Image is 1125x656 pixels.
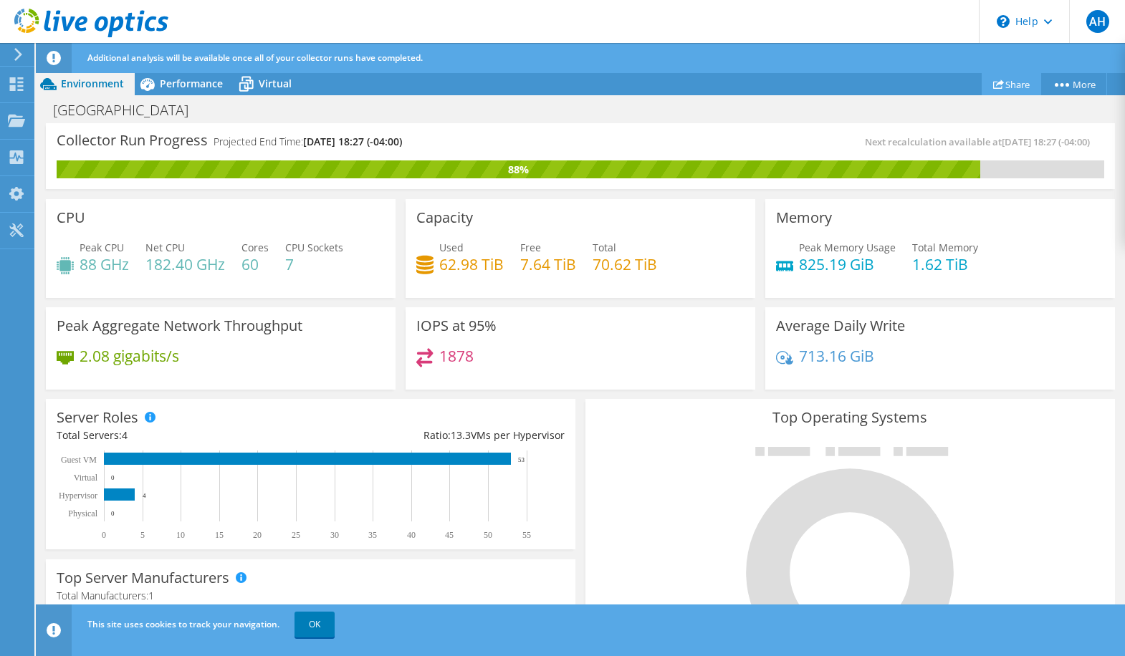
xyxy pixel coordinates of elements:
text: Guest VM [61,455,97,465]
h4: 7 [285,256,343,272]
text: 40 [407,530,416,540]
a: OK [295,612,335,637]
span: Environment [61,77,124,90]
span: CPU Sockets [285,241,343,254]
text: 20 [253,530,262,540]
span: [DATE] 18:27 (-04:00) [303,135,402,148]
span: AH [1086,10,1109,33]
text: 25 [292,530,300,540]
h4: 70.62 TiB [593,256,657,272]
h4: 88 GHz [80,256,129,272]
h3: Top Operating Systems [596,410,1104,425]
h1: [GEOGRAPHIC_DATA] [47,102,211,118]
h4: 1878 [439,348,474,364]
h4: Total Manufacturers: [57,588,565,604]
h3: Average Daily Write [776,318,905,334]
text: 15 [215,530,224,540]
h3: IOPS at 95% [416,318,497,334]
span: Total [593,241,616,254]
span: Next recalculation available at [865,135,1097,148]
h3: CPU [57,210,85,226]
span: Peak Memory Usage [799,241,896,254]
h3: Top Server Manufacturers [57,570,229,586]
h4: Projected End Time: [214,134,402,150]
span: Total Memory [912,241,978,254]
a: Share [982,73,1041,95]
span: Used [439,241,464,254]
text: 5 [140,530,145,540]
h4: 1.62 TiB [912,256,978,272]
span: Performance [160,77,223,90]
text: Physical [68,508,97,518]
h4: 713.16 GiB [799,348,874,364]
h3: Memory [776,210,832,226]
svg: \n [997,15,1010,28]
div: Ratio: VMs per Hypervisor [310,428,564,443]
div: 88% [57,162,980,178]
span: [DATE] 18:27 (-04:00) [1002,135,1090,148]
span: This site uses cookies to track your navigation. [87,618,279,630]
h4: 60 [241,256,269,272]
text: Virtual [74,473,98,483]
h4: 825.19 GiB [799,256,896,272]
span: 13.3 [451,428,471,442]
text: 55 [522,530,531,540]
text: 45 [445,530,454,540]
span: Virtual [259,77,292,90]
h4: 7.64 TiB [520,256,576,272]
text: 0 [111,510,115,517]
text: 50 [484,530,492,540]
text: 53 [518,456,525,463]
text: 0 [102,530,106,540]
text: 30 [330,530,339,540]
h4: 2.08 gigabits/s [80,348,179,364]
span: Net CPU [145,241,185,254]
h4: 182.40 GHz [145,256,225,272]
text: 35 [368,530,377,540]
h3: Server Roles [57,410,138,425]
text: 0 [111,474,115,481]
h3: Peak Aggregate Network Throughput [57,318,302,334]
h3: Capacity [416,210,473,226]
text: Hypervisor [59,491,97,501]
span: Peak CPU [80,241,124,254]
span: 1 [148,589,154,602]
h4: 62.98 TiB [439,256,504,272]
span: Additional analysis will be available once all of your collector runs have completed. [87,52,423,64]
a: More [1040,73,1107,95]
text: 10 [176,530,185,540]
span: Cores [241,241,269,254]
span: 4 [122,428,128,442]
div: Total Servers: [57,428,310,443]
span: Free [520,241,541,254]
text: 4 [143,492,146,499]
